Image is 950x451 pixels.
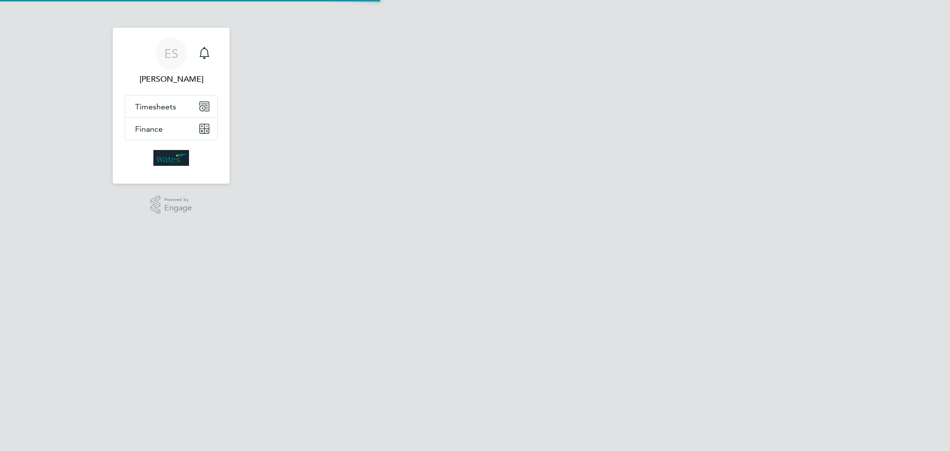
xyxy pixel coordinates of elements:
button: Timesheets [125,96,217,117]
nav: Main navigation [113,28,230,184]
span: Timesheets [135,102,176,111]
span: Emily Summerfield [125,73,218,85]
img: wates-logo-retina.png [153,150,189,166]
span: ES [164,47,178,60]
span: Powered by [164,196,192,204]
a: Powered byEngage [150,196,192,214]
button: Finance [125,118,217,140]
span: Engage [164,204,192,212]
a: ES[PERSON_NAME] [125,38,218,85]
a: Go to home page [125,150,218,166]
span: Finance [135,124,163,134]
